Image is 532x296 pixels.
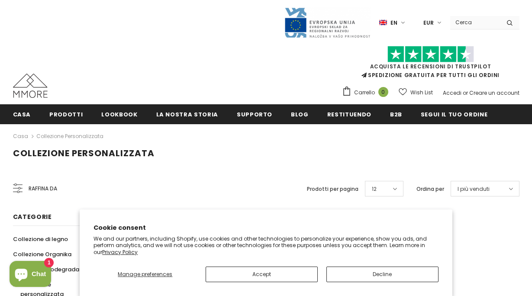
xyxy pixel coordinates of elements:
[342,50,519,79] span: SPEDIZIONE GRATUITA PER TUTTI GLI ORDINI
[327,110,371,119] span: Restituendo
[354,88,375,97] span: Carrello
[421,110,487,119] span: Segui il tuo ordine
[372,185,377,193] span: 12
[326,267,438,282] button: Decline
[307,185,358,193] label: Prodotti per pagina
[410,88,433,97] span: Wish List
[387,46,474,63] img: Fidati di Pilot Stars
[29,184,57,193] span: Raffina da
[13,147,155,159] span: Collezione personalizzata
[13,235,68,243] span: Collezione di legno
[458,185,490,193] span: I più venduti
[49,104,83,124] a: Prodotti
[284,7,371,39] img: Javni Razpis
[443,89,461,97] a: Accedi
[399,85,433,100] a: Wish List
[13,212,52,221] span: Categorie
[49,110,83,119] span: Prodotti
[13,131,28,142] a: Casa
[36,132,103,140] a: Collezione personalizzata
[378,87,388,97] span: 0
[469,89,519,97] a: Creare un account
[327,104,371,124] a: Restituendo
[342,86,393,99] a: Carrello 0
[102,248,138,256] a: Privacy Policy
[7,261,54,289] inbox-online-store-chat: Shopify online store chat
[370,63,491,70] a: Acquista le recensioni di TrustPilot
[390,110,402,119] span: B2B
[13,104,31,124] a: Casa
[463,89,468,97] span: or
[423,19,434,27] span: EUR
[291,110,309,119] span: Blog
[94,223,438,232] h2: Cookie consent
[156,110,218,119] span: La nostra storia
[390,104,402,124] a: B2B
[94,235,438,256] p: We and our partners, including Shopify, use cookies and other technologies to personalize your ex...
[13,232,68,247] a: Collezione di legno
[101,104,137,124] a: Lookbook
[206,267,318,282] button: Accept
[237,104,272,124] a: supporto
[390,19,397,27] span: en
[13,110,31,119] span: Casa
[156,104,218,124] a: La nostra storia
[379,19,387,26] img: i-lang-1.png
[421,104,487,124] a: Segui il tuo ordine
[416,185,444,193] label: Ordina per
[13,74,48,98] img: Casi MMORE
[101,110,137,119] span: Lookbook
[237,110,272,119] span: supporto
[291,104,309,124] a: Blog
[284,19,371,26] a: Javni Razpis
[118,270,172,278] span: Manage preferences
[450,16,500,29] input: Search Site
[94,267,197,282] button: Manage preferences
[13,247,71,262] a: Collezione Organika
[13,250,71,258] span: Collezione Organika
